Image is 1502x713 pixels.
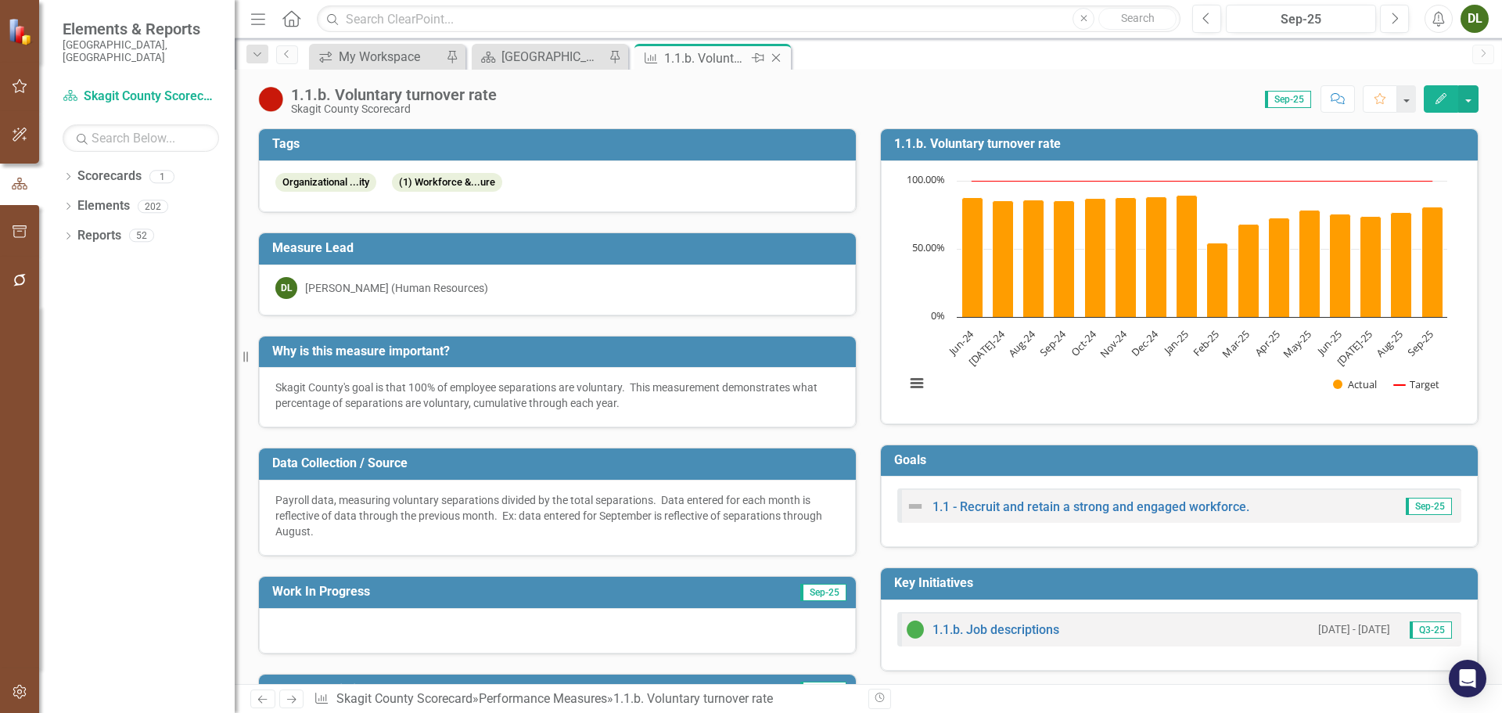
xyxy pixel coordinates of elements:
span: Sep-25 [800,584,846,601]
text: May-25 [1280,327,1313,361]
a: 1.1.b. Job descriptions [932,622,1059,637]
span: Sep-25 [1265,91,1311,108]
a: My Workspace [313,47,442,67]
text: Nov-24 [1097,326,1130,360]
text: Oct-24 [1068,326,1100,358]
path: Oct-24, 87.1. Actual. [1085,198,1106,317]
path: Aug-25, 76.9. Actual. [1391,212,1412,317]
text: Sep-25 [1404,327,1436,359]
div: [GEOGRAPHIC_DATA] Page [501,47,605,67]
path: Jun-25, 75.5. Actual. [1330,214,1351,317]
div: Sep-25 [1231,10,1371,29]
h3: Data Collection / Source [272,456,848,470]
div: Skagit County Scorecard [291,103,497,115]
text: Jun-25 [1313,327,1344,358]
text: [DATE]-25 [1334,327,1375,369]
div: 52 [129,229,154,243]
small: [DATE] - [DATE] [1318,622,1390,637]
div: DL [275,277,297,299]
button: Show Target [1394,377,1440,391]
button: View chart menu, Chart [906,373,928,394]
g: Target, series 2 of 2. Line with 16 data points. [969,178,1436,184]
h3: Measure Lead [272,241,848,255]
h3: Tags [272,137,848,151]
span: Sep-25 [800,682,846,699]
a: [GEOGRAPHIC_DATA] Page [476,47,605,67]
h3: Why is this measure important? [272,344,848,358]
path: Feb-25, 54.5. Actual. [1207,243,1228,317]
text: 0% [931,308,945,322]
input: Search ClearPoint... [317,5,1180,33]
div: 1 [149,170,174,183]
button: Search [1098,8,1177,30]
path: Jan-25, 89.4. Actual. [1177,195,1198,317]
text: 50.00% [912,240,945,254]
text: Jan-25 [1160,327,1191,358]
button: DL [1461,5,1489,33]
a: Elements [77,197,130,215]
path: Jul-24, 85.2. Actual. [993,200,1014,317]
text: Jun-24 [945,326,977,358]
path: Jul-25, 74.1. Actual. [1360,216,1382,317]
button: Sep-25 [1226,5,1376,33]
path: Sep-24, 85.5. Actual. [1054,200,1075,317]
span: Organizational ...ity [275,173,376,193]
text: [DATE]-24 [965,326,1008,369]
path: May-25, 78.6. Actual. [1299,210,1321,317]
span: Elements & Reports [63,20,219,38]
div: 1.1.b. Voluntary turnover rate [664,49,748,68]
p: Payroll data, measuring voluntary separations divided by the total separations. Data entered for ... [275,492,839,539]
div: My Workspace [339,47,442,67]
img: Not Defined [906,497,925,516]
path: Mar-25, 68.2. Actual. [1238,224,1259,317]
a: Scorecards [77,167,142,185]
span: (1) Workforce &...ure [392,173,502,193]
div: 202 [138,200,168,213]
path: Aug-24, 85.9. Actual. [1023,200,1044,317]
div: 1.1.b. Voluntary turnover rate [291,86,497,103]
div: [PERSON_NAME] (Human Resources) [305,280,488,296]
h3: 2-Year Prediction [272,682,659,697]
img: ClearPoint Strategy [8,17,35,45]
text: Mar-25 [1220,327,1252,360]
path: Nov-24, 87.4. Actual. [1116,197,1137,317]
span: Q3-25 [1410,621,1452,639]
small: [GEOGRAPHIC_DATA], [GEOGRAPHIC_DATA] [63,38,219,64]
div: » » [314,690,857,708]
a: Skagit County Scorecard [336,691,473,706]
path: Jun-24, 87.5. Actual. [962,197,983,317]
g: Actual, series 1 of 2. Bar series with 16 bars. [962,195,1443,317]
path: Sep-25, 80.8. Actual. [1422,207,1443,317]
div: 1.1.b. Voluntary turnover rate [613,691,773,706]
span: Sep-25 [1406,498,1452,515]
svg: Interactive chart [897,173,1455,408]
text: Dec-24 [1128,326,1161,359]
a: 1.1 - Recruit and retain a strong and engaged workforce. [932,499,1249,514]
h3: Goals [894,453,1470,467]
a: Performance Measures [479,691,607,706]
div: Chart. Highcharts interactive chart. [897,173,1461,408]
img: On Target [906,620,925,639]
text: Sep-24 [1037,326,1069,359]
h3: Work In Progress [272,585,659,599]
p: Skagit County's goal is that 100% of employee separations are voluntary. This measurement demonst... [275,380,839,411]
input: Search Below... [63,124,219,152]
text: 100.00% [907,172,945,186]
h3: 1.1.b. Voluntary turnover rate [894,137,1470,151]
span: Search [1121,12,1155,24]
img: Below Plan [258,87,283,112]
h3: Key Initiatives [894,576,1470,590]
text: Aug-24 [1005,326,1038,359]
text: Feb-25 [1190,327,1222,359]
a: Skagit County Scorecard [63,88,219,106]
path: Dec-24, 88.3. Actual. [1146,196,1167,317]
text: Apr-25 [1252,327,1283,358]
div: Open Intercom Messenger [1449,660,1486,697]
button: Show Actual [1333,377,1377,391]
text: Aug-25 [1373,327,1406,360]
path: Apr-25, 72.7. Actual. [1269,218,1290,317]
a: Reports [77,227,121,245]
